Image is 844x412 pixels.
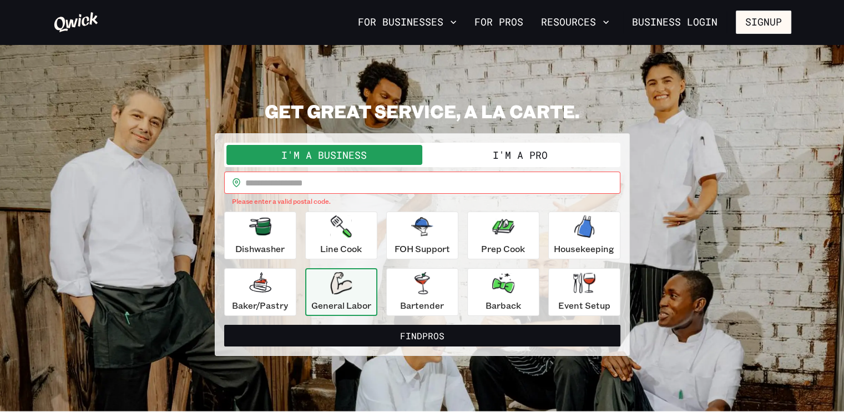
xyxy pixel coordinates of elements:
[215,100,630,122] h2: GET GREAT SERVICE, A LA CARTE.
[486,299,521,312] p: Barback
[623,11,727,34] a: Business Login
[467,212,539,259] button: Prep Cook
[305,212,377,259] button: Line Cook
[736,11,791,34] button: Signup
[226,145,422,165] button: I'm a Business
[320,242,362,255] p: Line Cook
[400,299,444,312] p: Bartender
[232,196,613,207] p: Please enter a valid postal code.
[224,268,296,316] button: Baker/Pastry
[548,268,620,316] button: Event Setup
[224,212,296,259] button: Dishwasher
[548,212,620,259] button: Housekeeping
[305,268,377,316] button: General Labor
[554,242,614,255] p: Housekeeping
[311,299,371,312] p: General Labor
[467,268,539,316] button: Barback
[353,13,461,32] button: For Businesses
[232,299,288,312] p: Baker/Pastry
[537,13,614,32] button: Resources
[386,212,458,259] button: FOH Support
[395,242,450,255] p: FOH Support
[235,242,285,255] p: Dishwasher
[558,299,610,312] p: Event Setup
[386,268,458,316] button: Bartender
[422,145,618,165] button: I'm a Pro
[224,325,620,347] button: FindPros
[481,242,525,255] p: Prep Cook
[470,13,528,32] a: For Pros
